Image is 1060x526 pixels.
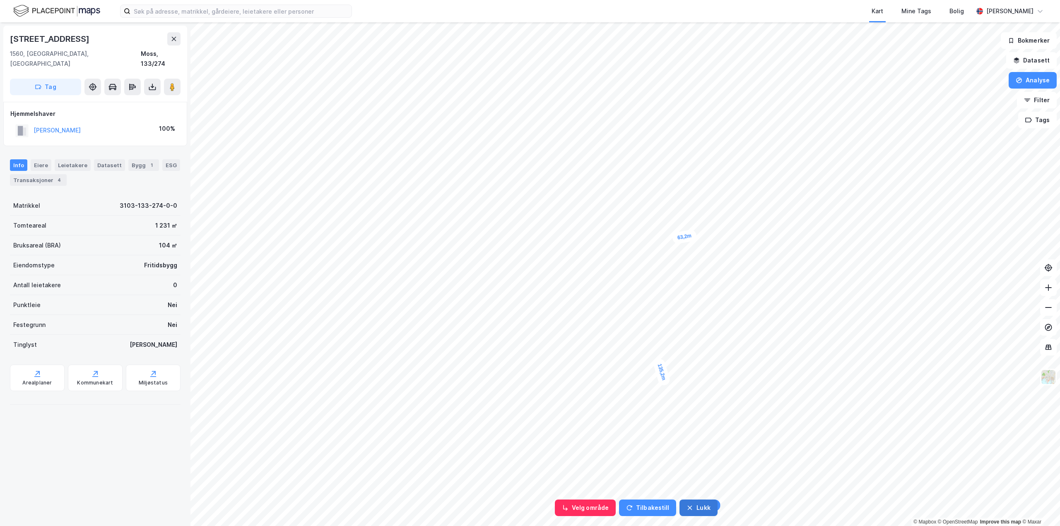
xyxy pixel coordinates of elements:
div: Moss, 133/274 [141,49,181,69]
button: Velg område [555,500,616,516]
div: 1560, [GEOGRAPHIC_DATA], [GEOGRAPHIC_DATA] [10,49,141,69]
div: Map marker [694,500,720,511]
div: Mine Tags [901,6,931,16]
div: Hjemmelshaver [10,109,180,119]
div: 0 [173,280,177,290]
a: OpenStreetMap [938,519,978,525]
div: Map marker [672,229,697,244]
button: Tilbakestill [619,500,676,516]
div: [PERSON_NAME] [130,340,177,350]
input: Søk på adresse, matrikkel, gårdeiere, leietakere eller personer [130,5,352,17]
div: Tomteareal [13,221,46,231]
div: Punktleie [13,300,41,310]
img: Z [1041,369,1056,385]
div: 104 ㎡ [159,240,177,250]
button: Bokmerker [1001,32,1057,49]
div: Tinglyst [13,340,37,350]
a: Improve this map [980,519,1021,525]
button: Filter [1017,92,1057,108]
img: logo.f888ab2527a4732fd821a326f86c7f29.svg [13,4,100,18]
button: Tag [10,79,81,95]
button: Lukk [679,500,717,516]
div: Leietakere [55,159,91,171]
div: Bolig [949,6,964,16]
div: Map marker [652,358,671,387]
div: Datasett [94,159,125,171]
div: Bruksareal (BRA) [13,240,61,250]
div: Fritidsbygg [144,260,177,270]
div: Nei [168,300,177,310]
div: Info [10,159,27,171]
div: Nei [168,320,177,330]
div: 1 231 ㎡ [155,221,177,231]
div: ESG [162,159,180,171]
div: Bygg [128,159,159,171]
div: Festegrunn [13,320,46,330]
div: Kommunekart [77,379,113,386]
button: Tags [1018,112,1057,128]
div: 3103-133-274-0-0 [120,201,177,211]
iframe: Chat Widget [1019,486,1060,526]
div: Arealplaner [22,379,52,386]
div: Kontrollprogram for chat [1019,486,1060,526]
div: Eiere [31,159,51,171]
div: [PERSON_NAME] [986,6,1033,16]
div: Eiendomstype [13,260,55,270]
div: 100% [159,124,175,134]
a: Mapbox [913,519,936,525]
div: Kart [872,6,883,16]
div: Miljøstatus [139,379,168,386]
div: 4 [55,176,63,184]
div: Antall leietakere [13,280,61,290]
div: Transaksjoner [10,174,67,186]
div: Matrikkel [13,201,40,211]
div: 1 [147,161,156,169]
div: [STREET_ADDRESS] [10,32,91,46]
button: Datasett [1006,52,1057,69]
button: Analyse [1009,72,1057,89]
